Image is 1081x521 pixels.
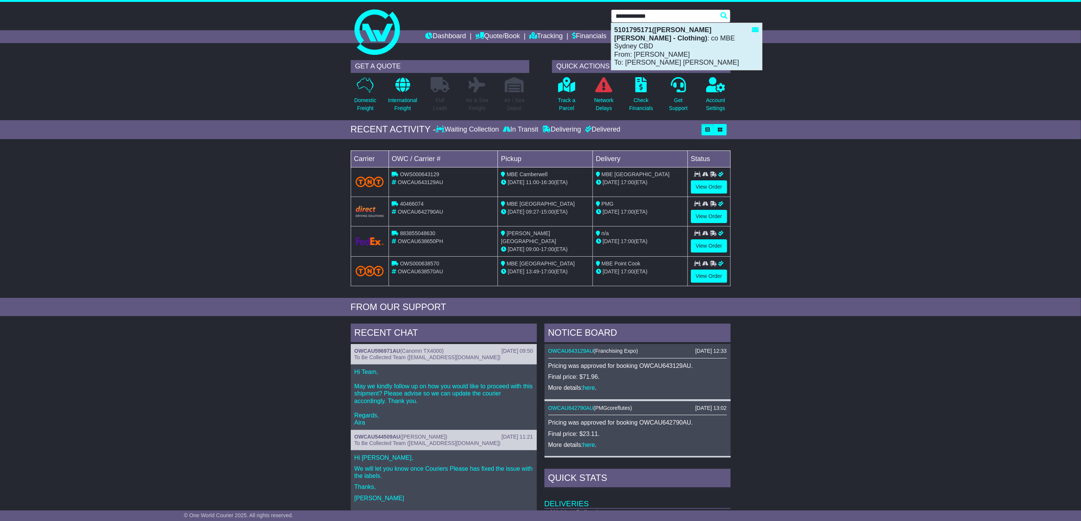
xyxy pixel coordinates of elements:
div: Quick Stats [544,469,731,489]
div: (ETA) [596,208,684,216]
a: View Order [691,180,727,194]
span: n/a [602,230,609,236]
span: 17:00 [621,179,634,185]
div: Delivering [540,126,583,134]
td: Status [687,150,730,167]
a: Tracking [529,30,563,43]
span: 17:00 [621,209,634,215]
div: (ETA) [596,237,684,245]
td: OWC / Carrier # [389,150,498,167]
a: DomesticFreight [354,77,376,116]
span: MBE [GEOGRAPHIC_DATA] [507,260,575,267]
a: NetworkDelays [594,77,614,116]
span: 40466074 [400,201,423,207]
div: ( ) [548,348,727,354]
p: Final price: $71.96. [548,373,727,380]
a: Quote/Book [475,30,520,43]
a: CheckFinancials [629,77,653,116]
td: Deliveries [544,489,731,509]
p: More details: . [548,441,727,448]
span: 15:00 [541,209,554,215]
img: TNT_Domestic.png [356,177,384,187]
span: [DATE] [508,179,524,185]
span: OWCAU643129AU [398,179,443,185]
td: Pickup [498,150,593,167]
img: TNT_Domestic.png [356,266,384,276]
span: Canomn TX4000 [402,348,442,354]
a: OWCAU643129AU [548,348,594,354]
div: [DATE] 12:33 [695,348,726,354]
div: Delivered [583,126,621,134]
a: GetSupport [669,77,688,116]
span: OWS000638570 [400,260,439,267]
p: Final price: $23.11. [548,430,727,437]
p: Thanks, [355,483,533,490]
span: [DATE] [508,246,524,252]
span: [DATE] [603,238,619,244]
p: Pricing was approved for booking OWCAU643129AU. [548,362,727,369]
p: Account Settings [706,96,725,112]
a: OWCAU544509AU [355,434,400,440]
a: InternationalFreight [388,77,418,116]
a: Dashboard [426,30,466,43]
span: OWCAU642790AU [398,209,443,215]
div: RECENT ACTIVITY - [351,124,436,135]
a: View Order [691,239,727,253]
div: RECENT CHAT [351,324,537,344]
span: 16:30 [541,179,554,185]
p: Air & Sea Freight [466,96,488,112]
span: OWCAU638650PH [398,238,443,244]
a: View Order [691,210,727,223]
span: MBE Point Cook [602,260,641,267]
p: More details: . [548,384,727,391]
a: Track aParcel [558,77,576,116]
a: here [583,385,595,391]
p: Hi [PERSON_NAME], [355,454,533,461]
td: Waiting Collection [544,509,657,517]
p: Network Delays [594,96,613,112]
p: Get Support [669,96,687,112]
span: 11:00 [526,179,539,185]
div: QUICK ACTIONS [552,60,731,73]
span: MBE [GEOGRAPHIC_DATA] [602,171,670,177]
span: 09:00 [526,246,539,252]
div: ( ) [355,434,533,440]
p: Full Loads [431,96,450,112]
span: 17:00 [621,268,634,274]
p: Check Financials [629,96,653,112]
span: 17:00 [541,246,554,252]
span: MBE Camberwell [507,171,547,177]
p: Pricing was approved for booking OWCAU642790AU. [548,419,727,426]
div: (ETA) [596,268,684,276]
a: AccountSettings [706,77,726,116]
div: Waiting Collection [436,126,501,134]
span: To Be Collected Team ([EMAIL_ADDRESS][DOMAIN_NAME]) [355,354,501,360]
span: PMGcoreflutes [595,405,630,411]
p: Track a Parcel [558,96,575,112]
a: View Order [691,270,727,283]
div: In Transit [501,126,540,134]
span: [DATE] [508,268,524,274]
td: Delivery [593,150,687,167]
div: ( ) [355,348,533,354]
span: 17:00 [621,238,634,244]
div: : co MBE Sydney CBD From: [PERSON_NAME] To: [PERSON_NAME] [PERSON_NAME] [611,23,762,70]
span: PMG [602,201,614,207]
div: GET A QUOTE [351,60,529,73]
div: [DATE] 13:02 [695,405,726,411]
span: Franchising Expo [595,348,636,354]
p: We will let you know once Couriers Please has fixed the issue with the labels. [355,465,533,479]
div: - (ETA) [501,245,589,253]
div: - (ETA) [501,178,589,186]
img: Direct.png [356,206,384,217]
a: OWCAU596971AU [355,348,400,354]
span: [DATE] [603,209,619,215]
span: 09:27 [526,209,539,215]
span: 17:00 [541,268,554,274]
div: NOTICE BOARD [544,324,731,344]
span: 883855048630 [400,230,435,236]
p: International Freight [388,96,417,112]
span: [PERSON_NAME] [402,434,446,440]
span: OWCAU638570AU [398,268,443,274]
div: ( ) [548,405,727,411]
